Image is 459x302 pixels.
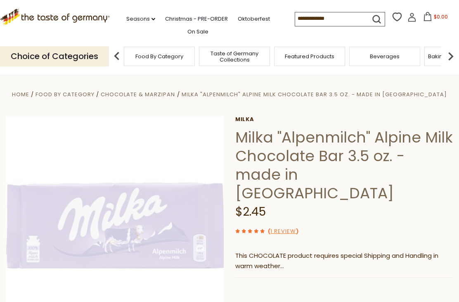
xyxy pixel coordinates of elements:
[235,204,266,220] span: $2.45
[101,90,175,98] a: Chocolate & Marzipan
[235,251,453,271] p: This CHOCOLATE product requires special Shipping and Handling in warm weather
[285,53,334,59] a: Featured Products
[187,27,208,36] a: On Sale
[235,128,453,202] h1: Milka "Alpenmilch" Alpine Milk Chocolate Bar 3.5 oz. - made in [GEOGRAPHIC_DATA]
[35,90,95,98] a: Food By Category
[418,12,453,24] button: $0.00
[165,14,228,24] a: Christmas - PRE-ORDER
[201,50,267,63] a: Taste of Germany Collections
[270,227,296,236] a: 1 Review
[182,90,447,98] a: Milka "Alpenmilch" Alpine Milk Chocolate Bar 3.5 oz. - made in [GEOGRAPHIC_DATA]
[135,53,183,59] a: Food By Category
[370,53,400,59] a: Beverages
[442,48,459,64] img: next arrow
[126,14,155,24] a: Seasons
[434,13,448,20] span: $0.00
[238,14,270,24] a: Oktoberfest
[109,48,125,64] img: previous arrow
[235,116,453,123] a: Milka
[12,90,29,98] a: Home
[268,227,298,235] span: ( )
